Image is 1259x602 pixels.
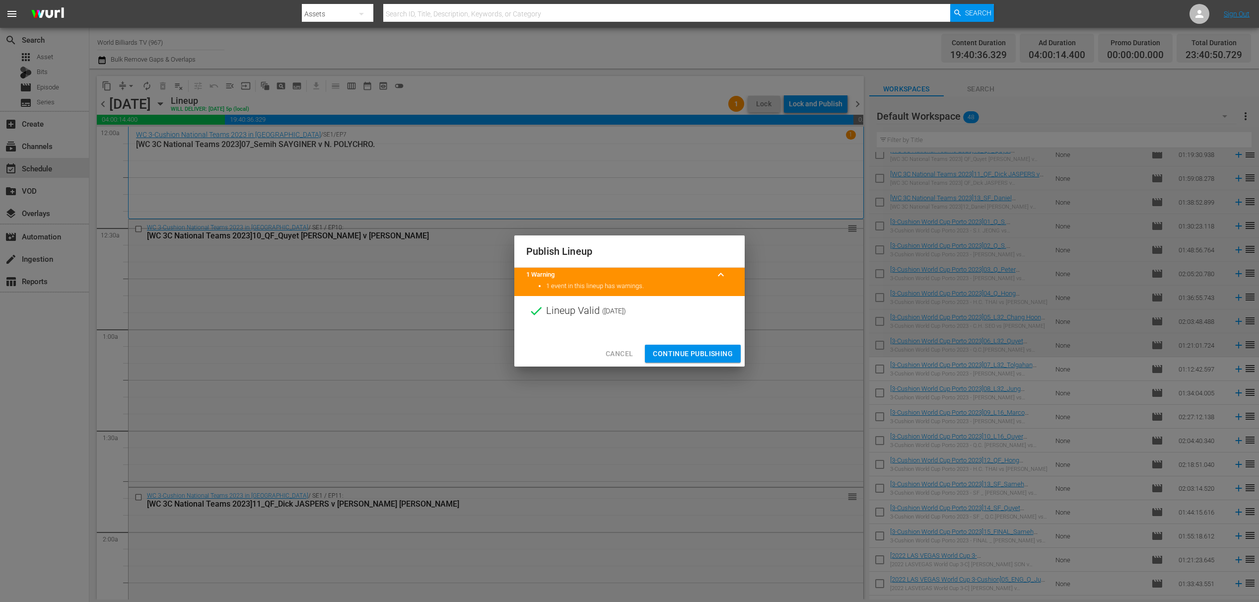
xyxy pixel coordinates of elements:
span: Continue Publishing [653,348,733,360]
li: 1 event in this lineup has warnings. [546,282,733,291]
h2: Publish Lineup [526,243,733,259]
span: Cancel [606,348,633,360]
span: keyboard_arrow_up [715,269,727,281]
title: 1 Warning [526,270,709,280]
img: ans4CAIJ8jUAAAAAAAAAAAAAAAAAAAAAAAAgQb4GAAAAAAAAAAAAAAAAAAAAAAAAJMjXAAAAAAAAAAAAAAAAAAAAAAAAgAT5G... [24,2,71,26]
button: Continue Publishing [645,345,741,363]
span: Search [965,4,991,22]
div: Lineup Valid [514,296,745,326]
span: menu [6,8,18,20]
a: Sign Out [1224,10,1250,18]
button: keyboard_arrow_up [709,263,733,287]
span: ( [DATE] ) [602,303,626,318]
button: Cancel [598,345,641,363]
